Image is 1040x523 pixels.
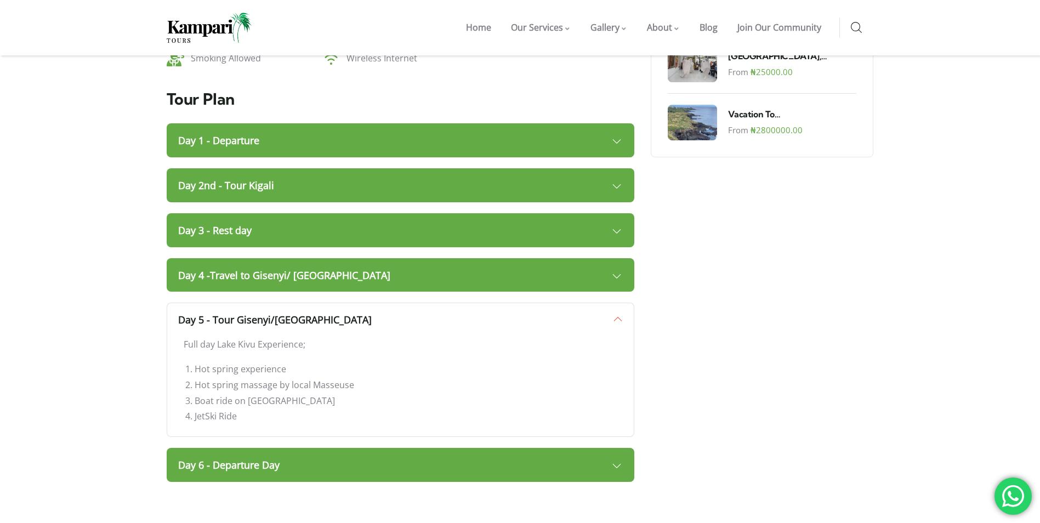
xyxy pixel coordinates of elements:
li: Hot spring experience [195,361,618,377]
span: ₦ [751,124,756,135]
a: Day 1 - Departure [167,123,635,157]
div: 'Chat [994,477,1032,515]
span: 25000.00 [751,66,793,77]
img: Vacation To Mauritius 2024 - 2025 [668,105,717,140]
a: Day 6 - Departure Day [167,448,635,482]
span: Our Services [511,21,563,33]
label: From [728,123,748,137]
div: Smoking Allowed [167,44,323,66]
span: Home [466,21,491,33]
span: Blog [700,21,718,33]
span: About [647,21,672,33]
a: Day 3 - Rest day [167,213,635,247]
li: Hot spring massage by local Masseuse [195,377,618,393]
a: Day 4 -Travel to Gisenyi/ [GEOGRAPHIC_DATA] [167,258,635,292]
div: Wireless Internet [322,44,479,66]
span: Join Our Community [737,21,821,33]
a: Day 2nd - Tour Kigali [167,168,635,202]
label: From [728,65,748,79]
a: Day 5 - Tour Gisenyi/[GEOGRAPHIC_DATA] [167,303,635,337]
span: ₦ [751,66,756,77]
li: JetSki Ride [195,408,618,424]
img: Home [167,13,252,43]
li: Boat ride on [GEOGRAPHIC_DATA] [195,393,618,409]
img: Lagos, Nigeria City Tour- Any 3 days of your choice [668,47,717,82]
p: Full day Lake Kivu Experience; [184,337,618,353]
a: Vacation To [GEOGRAPHIC_DATA] [DATE] - [DATE] [728,108,856,120]
h2: Tour Plan [167,92,635,107]
span: Gallery [590,21,620,33]
span: 2800000.00 [751,124,803,135]
a: [GEOGRAPHIC_DATA], [GEOGRAPHIC_DATA] City Tour- Any 3 days of your choice [728,50,856,62]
